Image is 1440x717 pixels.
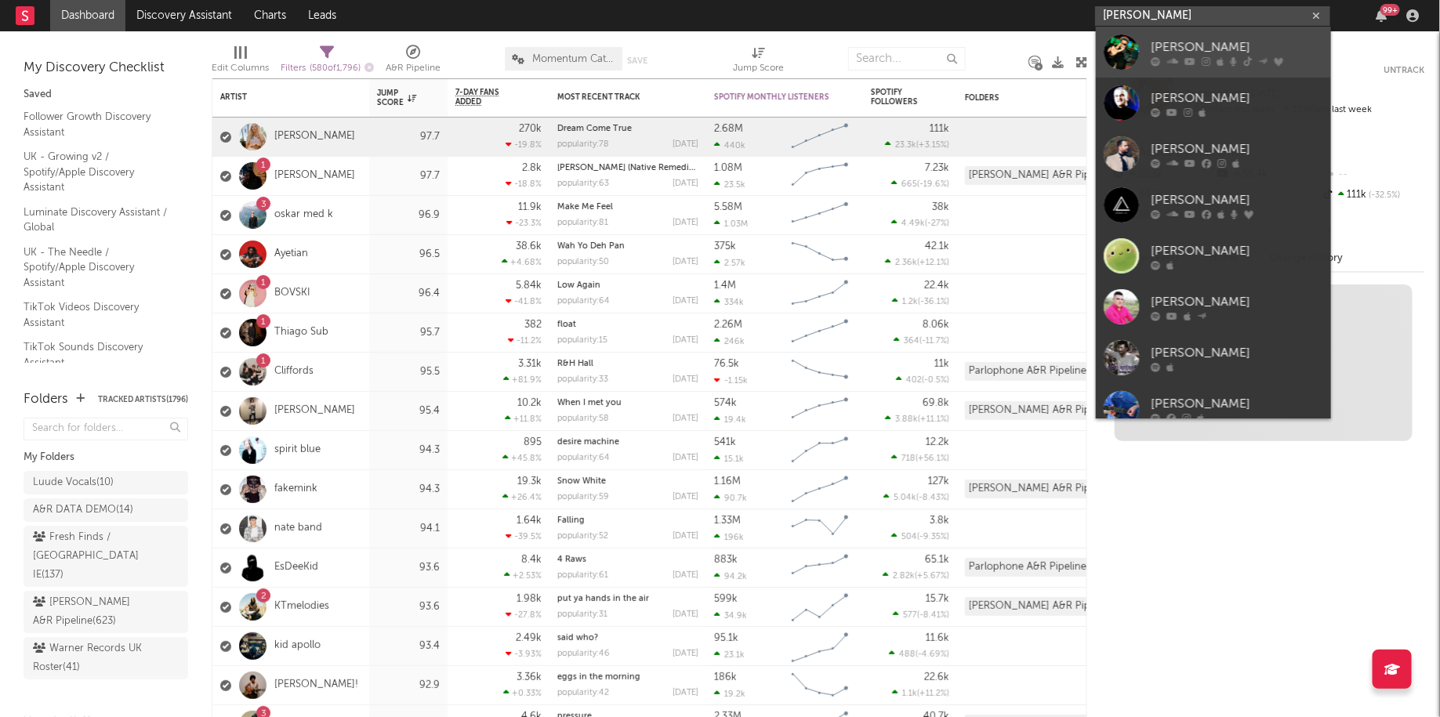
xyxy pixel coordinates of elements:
[673,140,698,149] div: [DATE]
[557,438,619,447] a: desire machine
[557,203,698,212] div: Make Me Feel
[24,85,188,104] div: Saved
[424,90,440,106] button: Filter by Jump Score
[785,235,855,274] svg: Chart title
[924,376,947,385] span: -0.5 %
[714,124,743,134] div: 2.68M
[557,595,649,603] a: put ya hands in the air
[274,365,314,378] a: Cliffords
[274,326,328,339] a: Thiago Sub
[505,414,542,424] div: +11.8 %
[274,561,318,574] a: EsDeeKid
[714,610,747,621] div: 34.9k
[506,531,542,541] div: -39.5 %
[885,414,949,424] div: ( )
[714,437,736,447] div: 541k
[377,284,440,303] div: 96.4
[524,320,542,330] div: 382
[920,298,947,306] span: -36.1 %
[502,492,542,502] div: +26.4 %
[24,637,188,679] a: Warner Records UK Roster(41)
[906,376,922,385] span: 402
[923,398,949,408] div: 69.8k
[714,241,736,252] div: 375k
[1151,292,1323,311] div: [PERSON_NAME]
[925,163,949,173] div: 7.23k
[785,392,855,431] svg: Chart title
[1151,89,1323,107] div: [PERSON_NAME]
[1096,383,1331,434] a: [PERSON_NAME]
[24,448,188,467] div: My Folders
[33,501,133,520] div: A&R DATA DEMO ( 14 )
[1096,281,1331,332] a: [PERSON_NAME]
[1096,27,1331,78] a: [PERSON_NAME]
[883,492,949,502] div: ( )
[24,244,172,292] a: UK - The Needle / Spotify/Apple Discovery Assistant
[33,639,143,677] div: Warner Records UK Roster ( 41 )
[926,437,949,447] div: 12.2k
[1096,179,1331,230] a: [PERSON_NAME]
[891,531,949,541] div: ( )
[557,516,698,525] div: Falling
[557,320,576,329] a: float
[918,650,947,659] span: -4.69 %
[714,689,745,699] div: 19.2k
[1151,394,1323,413] div: [PERSON_NAME]
[894,335,949,346] div: ( )
[785,431,855,470] svg: Chart title
[524,437,542,447] div: 895
[377,559,440,578] div: 93.6
[503,375,542,385] div: +81.9 %
[714,594,738,604] div: 599k
[1320,185,1424,205] div: 111k
[557,650,610,658] div: popularity: 46
[516,241,542,252] div: 38.6k
[714,163,742,173] div: 1.08M
[673,493,698,502] div: [DATE]
[281,39,374,85] div: Filters(580 of 1,796)
[522,163,542,173] div: 2.8k
[24,108,172,140] a: Follower Growth Discovery Assistant
[281,59,374,78] div: Filters
[923,320,949,330] div: 8.06k
[1376,9,1387,22] button: 99+
[557,516,585,525] a: Falling
[785,470,855,509] svg: Chart title
[557,92,675,102] div: Most Recent Track
[519,124,542,134] div: 270k
[386,59,441,78] div: A&R Pipeline
[557,595,698,603] div: put ya hands in the air
[785,157,855,196] svg: Chart title
[925,555,949,565] div: 65.1k
[24,390,68,409] div: Folders
[871,88,926,107] div: Spotify Followers
[714,202,742,212] div: 5.58M
[557,140,609,149] div: popularity: 78
[919,533,947,541] span: -9.35 %
[894,494,916,502] span: 5.04k
[274,444,321,457] a: spirit blue
[930,124,949,134] div: 111k
[785,509,855,549] svg: Chart title
[902,690,917,698] span: 1.1k
[557,477,606,486] a: Snow White
[557,571,608,580] div: popularity: 61
[212,39,269,85] div: Edit Columns
[557,634,598,643] a: said who?
[506,296,542,306] div: -41.8 %
[517,594,542,604] div: 1.98k
[673,415,698,423] div: [DATE]
[714,140,745,150] div: 440k
[895,415,918,424] span: 3.88k
[714,219,748,229] div: 1.03M
[1367,191,1401,200] span: -32.5 %
[733,59,784,78] div: Jump Score
[903,611,917,620] span: 577
[310,64,361,73] span: ( 580 of 1,796 )
[965,362,1102,381] div: Parlophone A&R Pipeline (460)
[33,593,143,631] div: [PERSON_NAME] A&R Pipeline ( 623 )
[901,219,925,228] span: 4.49k
[557,164,698,172] div: Kat Slater (Native Remedies Remix)
[683,89,698,105] button: Filter by Most Recent Track
[673,571,698,580] div: [DATE]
